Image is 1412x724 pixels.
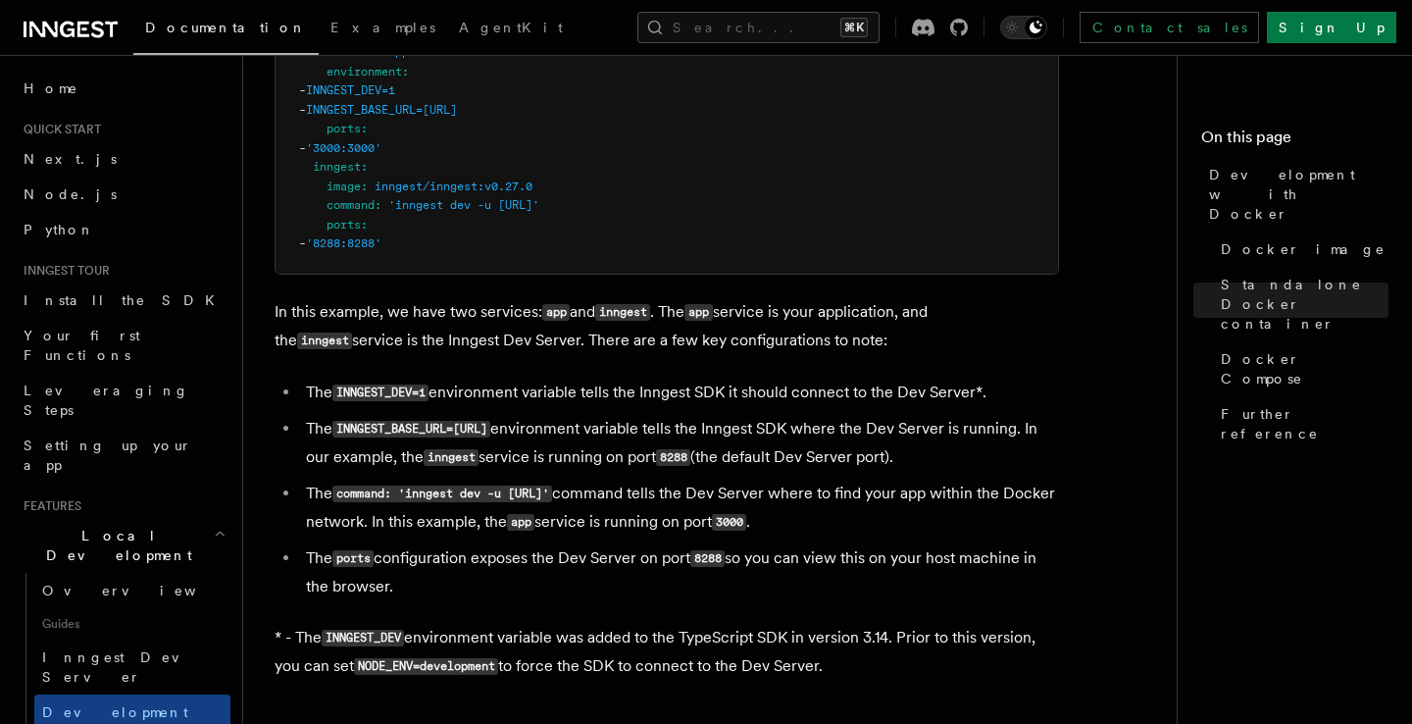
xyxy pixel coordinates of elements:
[300,379,1059,407] li: The environment variable tells the Inngest SDK it should connect to the Dev Server*.
[300,544,1059,600] li: The configuration exposes the Dev Server on port so you can view this on your host machine in the...
[375,180,532,193] span: inngest/inngest:v0.27.0
[1201,157,1388,232] a: Development with Docker
[306,103,457,117] span: INNGEST_BASE_URL=[URL]
[34,640,230,695] a: Inngest Dev Server
[1080,12,1259,43] a: Contact sales
[275,624,1059,681] p: * - The environment variable was added to the TypeScript SDK in version 3.14. Prior to this versi...
[24,151,117,167] span: Next.js
[42,649,210,685] span: Inngest Dev Server
[16,283,230,318] a: Install the SDK
[712,514,746,531] code: 3000
[299,83,306,97] span: -
[299,236,306,250] span: -
[1209,165,1388,224] span: Development with Docker
[332,486,552,502] code: command: 'inngest dev -u [URL]'
[145,20,307,35] span: Documentation
[1221,275,1388,334] span: Standalone Docker container
[656,449,690,466] code: 8288
[16,498,81,514] span: Features
[595,304,650,321] code: inngest
[319,6,447,53] a: Examples
[327,65,402,78] span: environment
[1221,239,1386,259] span: Docker image
[24,383,189,418] span: Leveraging Steps
[16,71,230,106] a: Home
[297,333,352,349] code: inngest
[332,385,429,401] code: INNGEST_DEV=1
[24,438,192,473] span: Setting up your app
[300,480,1059,537] li: The command tells the Dev Server where to find your app within the Docker network. In this exampl...
[24,328,140,363] span: Your first Functions
[507,514,534,531] code: app
[1213,396,1388,451] a: Further reference
[1000,16,1047,39] button: Toggle dark mode
[327,180,361,193] span: image
[361,160,368,174] span: :
[1221,404,1388,443] span: Further reference
[1213,267,1388,341] a: Standalone Docker container
[361,218,368,232] span: :
[840,18,868,37] kbd: ⌘K
[361,122,368,135] span: :
[690,550,725,567] code: 8288
[322,630,404,646] code: INNGEST_DEV
[332,550,374,567] code: ports
[1221,349,1388,388] span: Docker Compose
[1267,12,1396,43] a: Sign Up
[16,177,230,212] a: Node.js
[24,78,78,98] span: Home
[684,304,712,321] code: app
[306,83,395,97] span: INNGEST_DEV=1
[424,449,479,466] code: inngest
[306,141,381,155] span: '3000:3000'
[24,292,227,308] span: Install the SDK
[637,12,880,43] button: Search...⌘K
[1213,232,1388,267] a: Docker image
[34,608,230,640] span: Guides
[327,198,375,212] span: command
[299,103,306,117] span: -
[361,180,368,193] span: :
[16,318,230,373] a: Your first Functions
[459,20,563,35] span: AgentKit
[332,421,490,438] code: INNGEST_BASE_URL=[URL]
[330,20,435,35] span: Examples
[133,6,319,55] a: Documentation
[354,658,498,675] code: NODE_ENV=development
[16,263,110,279] span: Inngest tour
[388,198,539,212] span: 'inngest dev -u [URL]'
[1213,341,1388,396] a: Docker Compose
[16,122,101,137] span: Quick start
[542,304,570,321] code: app
[34,573,230,608] a: Overview
[375,198,381,212] span: :
[16,212,230,247] a: Python
[447,6,575,53] a: AgentKit
[16,518,230,573] button: Local Development
[16,373,230,428] a: Leveraging Steps
[327,122,361,135] span: ports
[402,65,409,78] span: :
[16,526,214,565] span: Local Development
[42,583,244,598] span: Overview
[24,186,117,202] span: Node.js
[275,298,1059,355] p: In this example, we have two services: and . The service is your application, and the service is ...
[313,160,361,174] span: inngest
[1201,126,1388,157] h4: On this page
[306,236,381,250] span: '8288:8288'
[327,218,361,232] span: ports
[16,141,230,177] a: Next.js
[299,141,306,155] span: -
[16,428,230,483] a: Setting up your app
[300,415,1059,472] li: The environment variable tells the Inngest SDK where the Dev Server is running. In our example, t...
[24,222,95,237] span: Python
